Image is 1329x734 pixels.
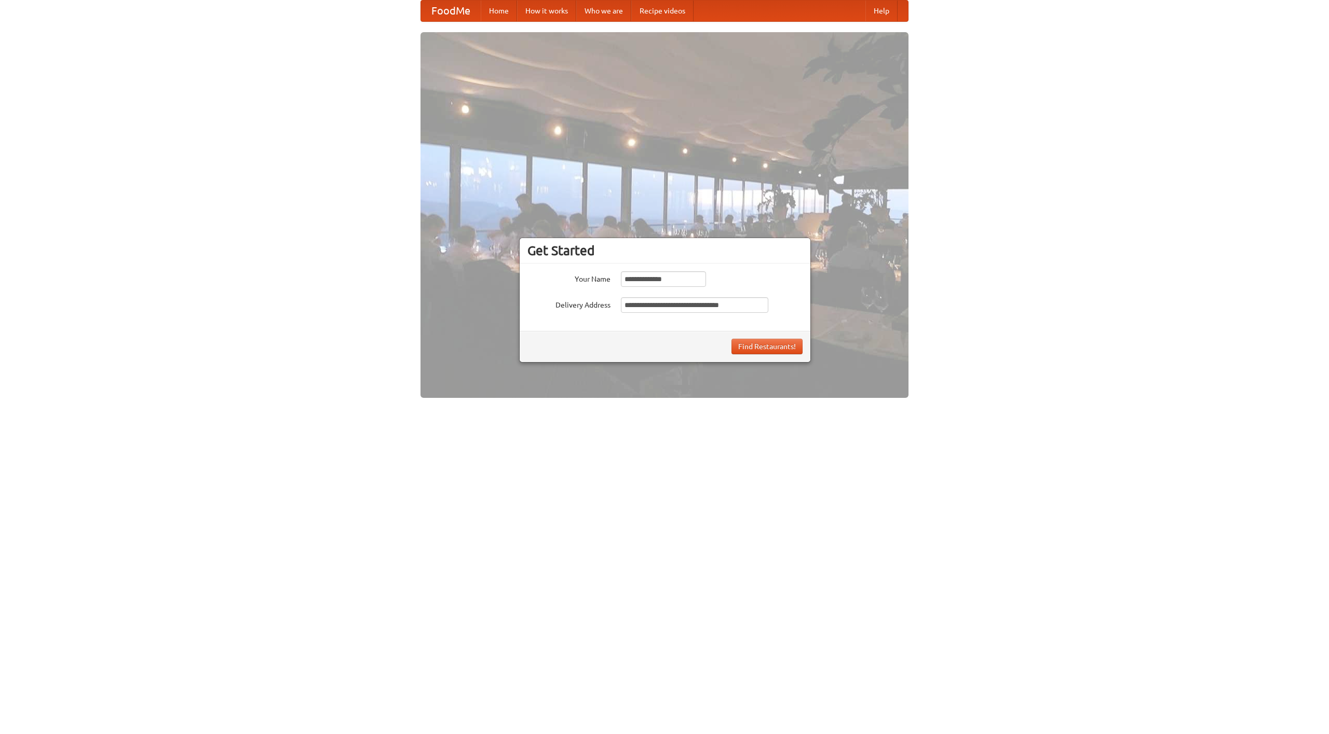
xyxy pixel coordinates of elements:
a: Help [865,1,898,21]
a: FoodMe [421,1,481,21]
h3: Get Started [527,243,803,258]
label: Your Name [527,271,611,284]
a: How it works [517,1,576,21]
button: Find Restaurants! [731,339,803,354]
a: Recipe videos [631,1,694,21]
a: Who we are [576,1,631,21]
a: Home [481,1,517,21]
label: Delivery Address [527,297,611,310]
